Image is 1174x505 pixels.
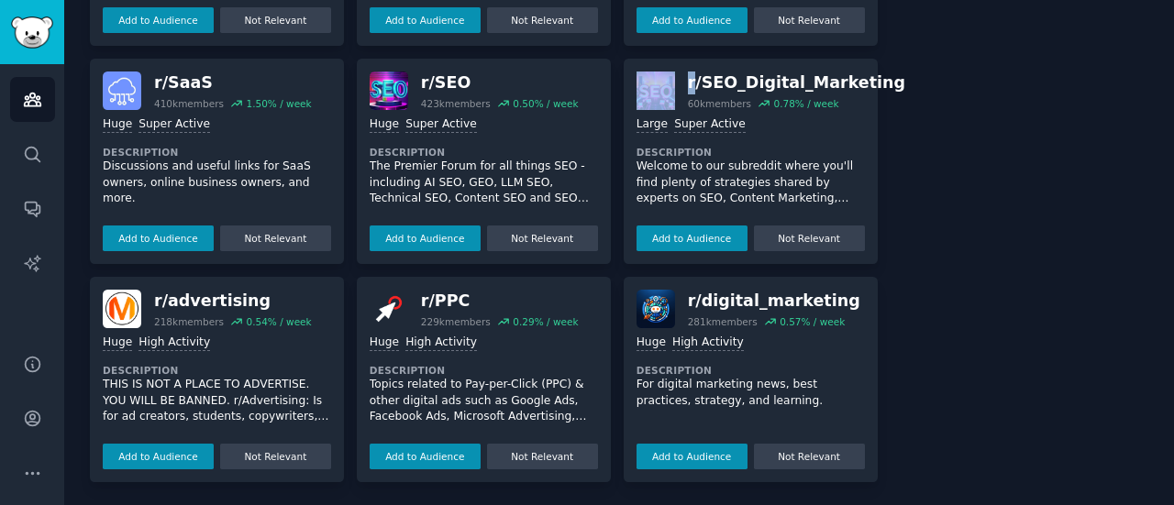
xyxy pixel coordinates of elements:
div: Huge [637,335,666,352]
div: Super Active [405,116,477,134]
div: r/ SEO_Digital_Marketing [688,71,905,94]
div: r/ SaaS [154,71,312,94]
button: Add to Audience [103,7,214,33]
div: 0.57 % / week [780,315,845,328]
div: Huge [370,335,399,352]
div: r/ digital_marketing [688,290,860,313]
button: Not Relevant [487,444,598,469]
p: For digital marketing news, best practices, strategy, and learning. [637,377,865,409]
img: SEO_Digital_Marketing [637,71,675,110]
img: PPC [370,290,408,328]
dt: Description [370,146,598,159]
img: SEO [370,71,408,110]
div: High Activity [138,335,210,352]
div: 0.54 % / week [246,315,311,328]
button: Not Relevant [220,7,331,33]
button: Add to Audience [637,225,748,251]
div: 60k members [688,97,751,110]
dt: Description [637,146,865,159]
button: Add to Audience [370,444,481,469]
button: Add to Audience [637,7,748,33]
button: Not Relevant [754,7,865,33]
p: The Premier Forum for all things SEO - including AI SEO, GEO, LLM SEO, Technical SEO, Content SEO... [370,159,598,207]
p: THIS IS NOT A PLACE TO ADVERTISE. YOU WILL BE BANNED. r/Advertising: Is for ad creators, students... [103,377,331,425]
div: Super Active [138,116,210,134]
div: High Activity [672,335,744,352]
div: Huge [103,335,132,352]
div: r/ advertising [154,290,312,313]
p: Welcome to our subreddit where you'll find plenty of strategies shared by experts on SEO, Content... [637,159,865,207]
div: 0.29 % / week [513,315,578,328]
button: Add to Audience [637,444,748,469]
div: Large [637,116,668,134]
dt: Description [103,364,331,377]
div: 423k members [421,97,491,110]
button: Not Relevant [754,444,865,469]
div: r/ SEO [421,71,579,94]
button: Add to Audience [370,7,481,33]
img: advertising [103,290,141,328]
p: Topics related to Pay-per-Click (PPC) & other digital ads such as Google Ads, Facebook Ads, Micro... [370,377,598,425]
button: Not Relevant [754,225,865,251]
div: 218k members [154,315,224,328]
dt: Description [103,146,331,159]
div: Super Active [674,116,746,134]
div: 0.50 % / week [513,97,578,110]
img: GummySearch logo [11,16,53,49]
div: 1.50 % / week [246,97,311,110]
button: Add to Audience [103,444,214,469]
img: digital_marketing [637,290,675,328]
dt: Description [637,364,865,377]
dt: Description [370,364,598,377]
button: Not Relevant [220,444,331,469]
img: SaaS [103,71,141,110]
div: 281k members [688,315,758,328]
button: Add to Audience [370,225,481,251]
div: High Activity [405,335,477,352]
div: Huge [370,116,399,134]
p: Discussions and useful links for SaaS owners, online business owners, and more. [103,159,331,207]
div: 0.78 % / week [773,97,838,110]
button: Not Relevant [220,225,331,251]
button: Add to Audience [103,225,214,251]
div: r/ PPC [421,290,579,313]
div: Huge [103,116,132,134]
div: 410k members [154,97,224,110]
button: Not Relevant [487,7,598,33]
button: Not Relevant [487,225,598,251]
div: 229k members [421,315,491,328]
